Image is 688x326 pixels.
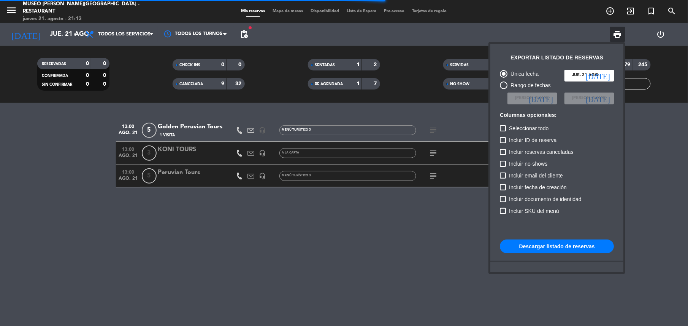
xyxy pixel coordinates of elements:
[509,183,567,192] span: Incluir fecha de creación
[529,94,553,102] i: [DATE]
[509,124,548,133] span: Seleccionar todo
[509,159,547,168] span: Incluir no-shows
[613,30,622,39] span: print
[509,171,563,180] span: Incluir email del cliente
[500,112,614,118] h6: Columnas opcionales:
[586,94,610,102] i: [DATE]
[509,195,582,204] span: Incluir documento de identidad
[509,206,559,216] span: Incluir SKU del menú
[507,70,539,78] div: Única fecha
[509,147,574,157] span: Incluir reservas canceladas
[509,136,556,145] span: Incluir ID de reserva
[500,240,614,253] button: Descargar listado de reservas
[572,95,606,102] span: [PERSON_NAME]
[507,81,551,90] div: Rango de fechas
[586,72,610,79] i: [DATE]
[239,30,249,39] span: pending_actions
[515,95,549,102] span: [PERSON_NAME]
[248,26,252,30] span: fiber_manual_record
[510,53,603,62] div: Exportar listado de reservas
